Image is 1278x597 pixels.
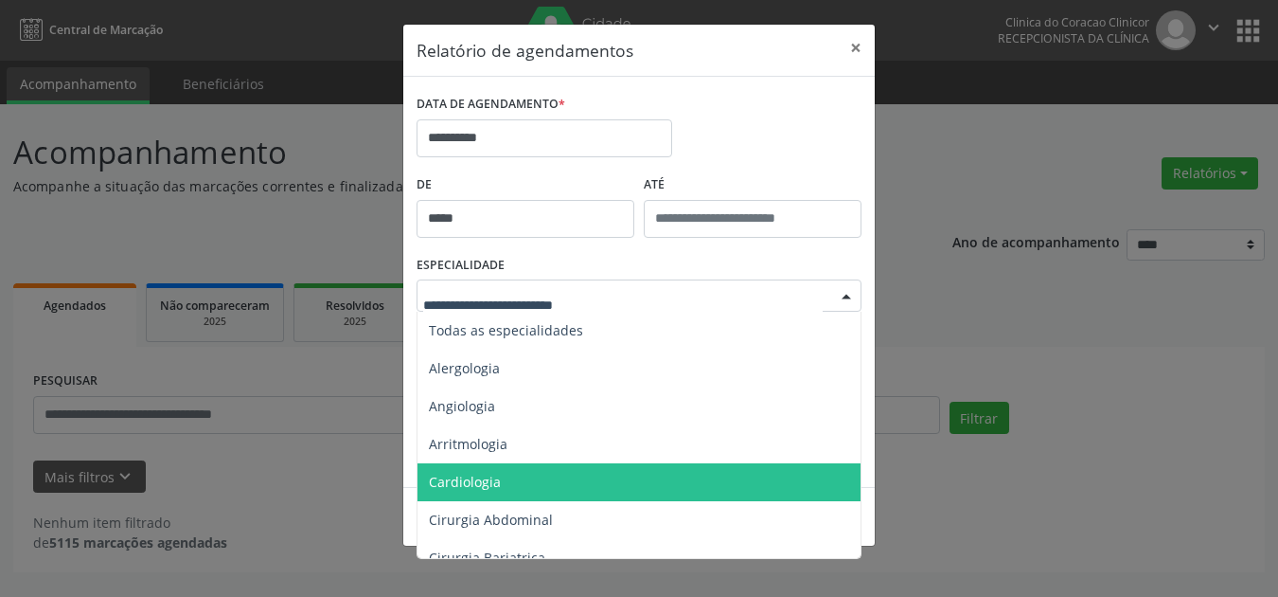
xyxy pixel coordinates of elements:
[429,473,501,491] span: Cardiologia
[837,25,875,71] button: Close
[644,171,861,200] label: ATÉ
[417,251,505,280] label: ESPECIALIDADE
[429,359,500,377] span: Alergologia
[429,397,495,415] span: Angiologia
[429,511,553,529] span: Cirurgia Abdominal
[417,38,633,63] h5: Relatório de agendamentos
[429,321,583,339] span: Todas as especialidades
[417,90,565,119] label: DATA DE AGENDAMENTO
[429,435,507,453] span: Arritmologia
[429,549,545,567] span: Cirurgia Bariatrica
[417,171,634,200] label: De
